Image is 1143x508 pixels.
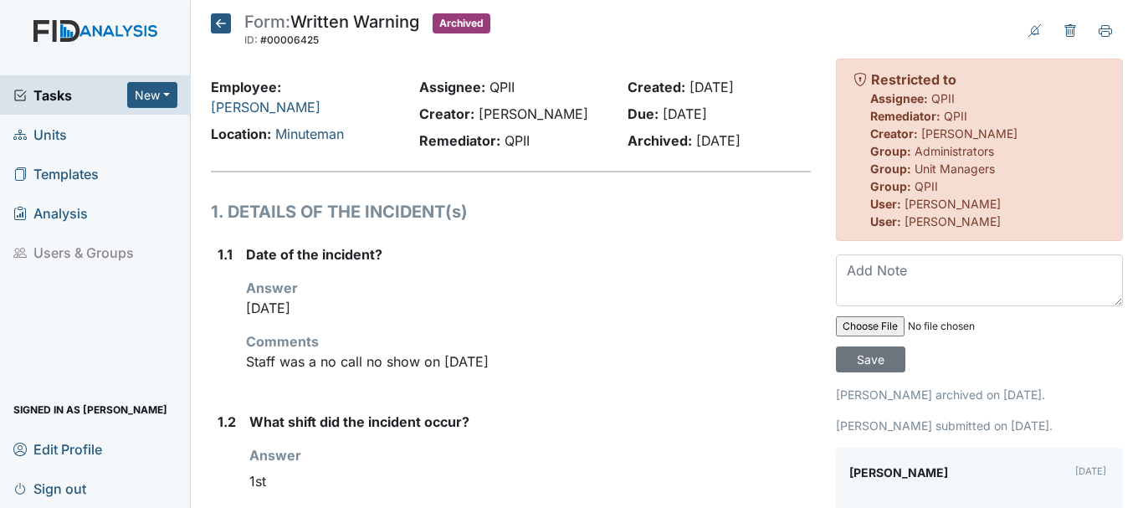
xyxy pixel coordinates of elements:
[689,79,734,95] span: [DATE]
[931,91,955,105] span: QPII
[249,447,301,464] strong: Answer
[696,132,741,149] span: [DATE]
[260,33,319,46] span: #00006425
[13,161,99,187] span: Templates
[628,132,692,149] strong: Archived:
[246,244,382,264] label: Date of the incident?
[211,99,320,115] a: [PERSON_NAME]
[249,412,469,432] label: What shift did the incident occur?
[419,79,485,95] strong: Assignee:
[921,126,1017,141] span: [PERSON_NAME]
[905,214,1001,228] span: [PERSON_NAME]
[13,397,167,423] span: Signed in as [PERSON_NAME]
[628,79,685,95] strong: Created:
[944,109,967,123] span: QPII
[127,82,177,108] button: New
[246,280,298,296] strong: Answer
[246,298,811,318] p: [DATE]
[628,105,659,122] strong: Due:
[489,79,515,95] span: QPII
[915,179,938,193] span: QPII
[870,162,911,176] strong: Group:
[836,417,1123,434] p: [PERSON_NAME] submitted on [DATE].
[244,12,290,32] span: Form:
[275,126,344,142] a: Minuteman
[1075,465,1106,477] small: [DATE]
[433,13,490,33] span: Archived
[211,199,811,224] h1: 1. DETAILS OF THE INCIDENT(s)
[849,461,948,485] label: [PERSON_NAME]
[871,71,956,88] strong: Restricted to
[218,244,233,264] label: 1.1
[870,126,918,141] strong: Creator:
[244,33,258,46] span: ID:
[870,179,911,193] strong: Group:
[663,105,707,122] span: [DATE]
[13,200,88,226] span: Analysis
[218,412,236,432] label: 1.2
[246,351,811,372] p: Staff was a no call no show on [DATE]
[13,475,86,501] span: Sign out
[419,105,474,122] strong: Creator:
[505,132,530,149] span: QPII
[836,386,1123,403] p: [PERSON_NAME] archived on [DATE].
[870,197,901,211] strong: User:
[13,436,102,462] span: Edit Profile
[13,85,127,105] a: Tasks
[870,214,901,228] strong: User:
[915,144,994,158] span: Administrators
[836,346,905,372] input: Save
[246,331,319,351] label: Comments
[915,162,995,176] span: Unit Managers
[870,91,928,105] strong: Assignee:
[870,144,911,158] strong: Group:
[244,13,419,50] div: Written Warning
[905,197,1001,211] span: [PERSON_NAME]
[419,132,500,149] strong: Remediator:
[479,105,588,122] span: [PERSON_NAME]
[870,109,941,123] strong: Remediator:
[211,126,271,142] strong: Location:
[211,79,281,95] strong: Employee:
[13,121,67,147] span: Units
[249,465,811,497] div: 1st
